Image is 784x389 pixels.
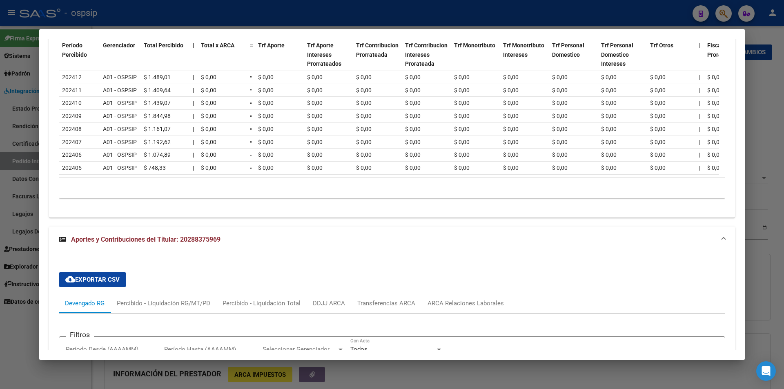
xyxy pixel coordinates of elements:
[650,139,666,145] span: $ 0,00
[193,139,194,145] span: |
[62,164,82,171] span: 202405
[699,100,700,106] span: |
[103,42,135,49] span: Gerenciador
[552,139,568,145] span: $ 0,00
[66,330,94,339] h3: Filtros
[405,164,421,171] span: $ 0,00
[307,151,323,158] span: $ 0,00
[405,74,421,80] span: $ 0,00
[650,126,666,132] span: $ 0,00
[103,164,137,171] span: A01 - OSPSIP
[356,42,399,58] span: Trf Contribucion Prorrateada
[356,164,372,171] span: $ 0,00
[103,87,137,93] span: A01 - OSPSIP
[144,139,171,145] span: $ 1.192,62
[193,74,194,80] span: |
[103,113,137,119] span: A01 - OSPSIP
[250,164,253,171] span: =
[650,42,673,49] span: Trf Otros
[454,74,470,80] span: $ 0,00
[62,100,82,106] span: 202410
[258,139,274,145] span: $ 0,00
[699,74,700,80] span: |
[65,276,120,283] span: Exportar CSV
[699,139,700,145] span: |
[356,74,372,80] span: $ 0,00
[103,74,137,80] span: A01 - OSPSIP
[62,126,82,132] span: 202408
[258,113,274,119] span: $ 0,00
[201,151,216,158] span: $ 0,00
[193,87,194,93] span: |
[59,272,126,287] button: Exportar CSV
[144,151,171,158] span: $ 1.074,89
[250,74,253,80] span: =
[601,74,617,80] span: $ 0,00
[62,42,87,58] span: Período Percibido
[307,100,323,106] span: $ 0,00
[189,37,198,82] datatable-header-cell: |
[247,37,255,82] datatable-header-cell: =
[307,139,323,145] span: $ 0,00
[601,100,617,106] span: $ 0,00
[201,87,216,93] span: $ 0,00
[117,299,210,308] div: Percibido - Liquidación RG/MT/PD
[356,87,372,93] span: $ 0,00
[250,87,253,93] span: =
[62,87,82,93] span: 202411
[549,37,598,82] datatable-header-cell: Trf Personal Domestico
[144,42,183,49] span: Total Percibido
[356,100,372,106] span: $ 0,00
[144,164,166,171] span: $ 748,33
[552,74,568,80] span: $ 0,00
[650,151,666,158] span: $ 0,00
[405,113,421,119] span: $ 0,00
[356,151,372,158] span: $ 0,00
[707,74,723,80] span: $ 0,00
[258,126,274,132] span: $ 0,00
[503,74,519,80] span: $ 0,00
[699,126,700,132] span: |
[62,74,82,80] span: 202412
[696,37,704,82] datatable-header-cell: |
[451,37,500,82] datatable-header-cell: Trf Monotributo
[650,87,666,93] span: $ 0,00
[503,126,519,132] span: $ 0,00
[307,87,323,93] span: $ 0,00
[699,87,700,93] span: |
[100,37,140,82] datatable-header-cell: Gerenciador
[258,151,274,158] span: $ 0,00
[103,100,137,106] span: A01 - OSPSIP
[201,100,216,106] span: $ 0,00
[500,37,549,82] datatable-header-cell: Trf Monotributo Intereses
[201,164,216,171] span: $ 0,00
[250,126,253,132] span: =
[103,151,137,158] span: A01 - OSPSIP
[503,139,519,145] span: $ 0,00
[62,151,82,158] span: 202406
[201,74,216,80] span: $ 0,00
[350,346,367,353] span: Todos
[193,126,194,132] span: |
[356,113,372,119] span: $ 0,00
[357,299,415,308] div: Transferencias ARCA
[454,126,470,132] span: $ 0,00
[307,126,323,132] span: $ 0,00
[601,164,617,171] span: $ 0,00
[503,151,519,158] span: $ 0,00
[140,37,189,82] datatable-header-cell: Total Percibido
[193,164,194,171] span: |
[49,227,735,253] mat-expansion-panel-header: Aportes y Contribuciones del Titular: 20288375969
[255,37,304,82] datatable-header-cell: Trf Aporte
[59,37,100,82] datatable-header-cell: Período Percibido
[356,139,372,145] span: $ 0,00
[353,37,402,82] datatable-header-cell: Trf Contribucion Prorrateada
[454,164,470,171] span: $ 0,00
[258,42,285,49] span: Trf Aporte
[144,87,171,93] span: $ 1.409,64
[223,299,301,308] div: Percibido - Liquidación Total
[307,42,341,67] span: Trf Aporte Intereses Prorrateados
[650,164,666,171] span: $ 0,00
[552,151,568,158] span: $ 0,00
[707,151,723,158] span: $ 0,00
